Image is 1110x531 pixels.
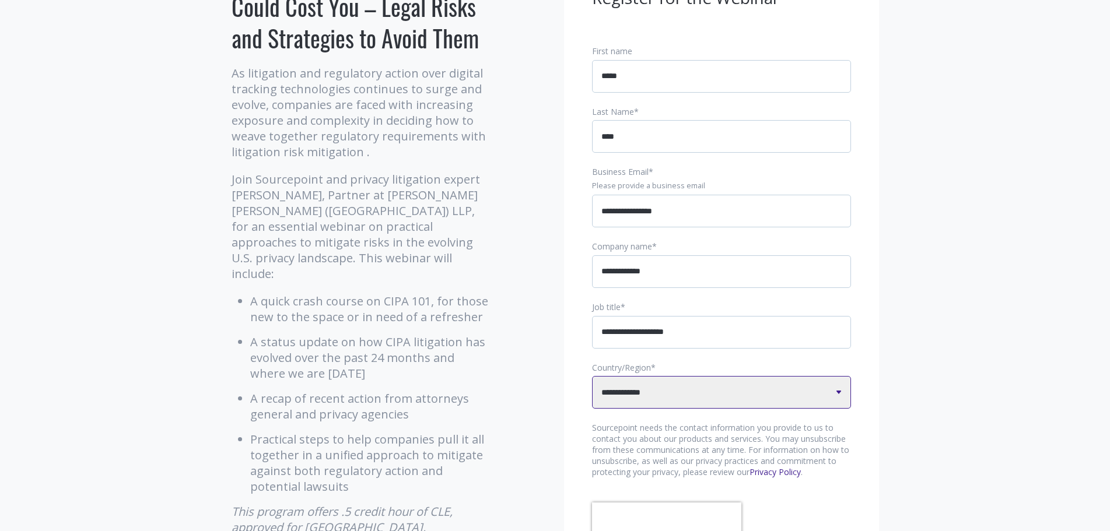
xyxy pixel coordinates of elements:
p: Join Sourcepoint and privacy litigation expert [PERSON_NAME], Partner at [PERSON_NAME] [PERSON_NA... [232,171,491,282]
a: Privacy Policy [750,466,801,477]
li: Practical steps to help companies pull it all together in a unified approach to mitigate against ... [250,431,491,494]
p: As litigation and regulatory action over digital tracking technologies continues to surge and evo... [232,65,491,160]
p: Sourcepoint needs the contact information you provide to us to contact you about our products and... [592,423,851,478]
span: Last Name [592,106,634,117]
legend: Please provide a business email [592,181,851,191]
span: Job title [592,301,621,312]
li: A recap of recent action from attorneys general and privacy agencies [250,391,491,422]
span: Business Email [592,166,649,177]
li: A status update on how CIPA litigation has evolved over the past 24 months and where we are [DATE] [250,334,491,381]
span: Company name [592,241,652,252]
span: First name [592,45,632,57]
span: Country/Region [592,362,651,373]
li: A quick crash course on CIPA 101, for those new to the space or in need of a refresher [250,293,491,325]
